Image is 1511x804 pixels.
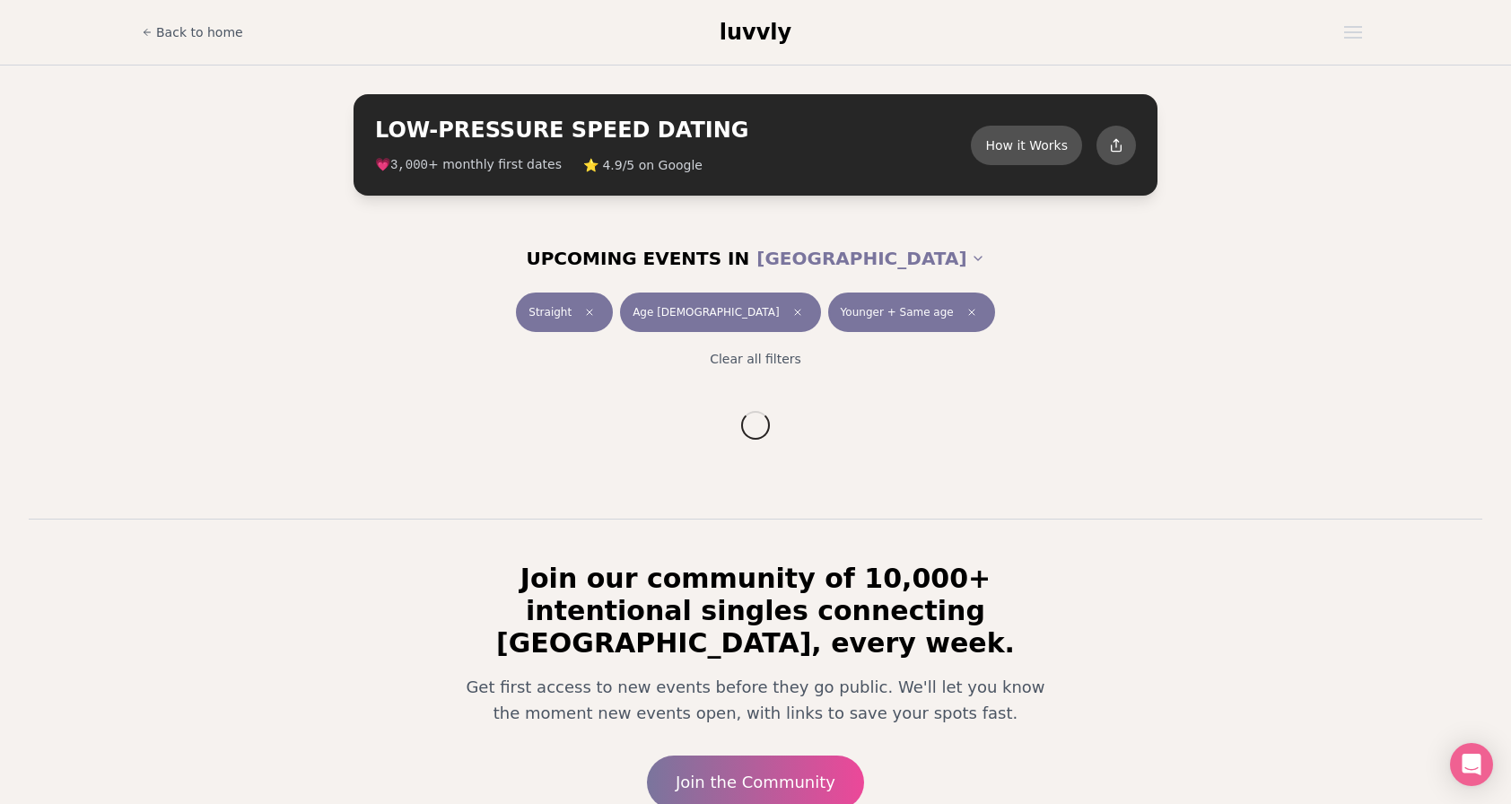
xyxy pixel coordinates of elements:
span: ⭐ 4.9/5 on Google [583,156,703,174]
div: Open Intercom Messenger [1450,743,1493,786]
a: luvvly [720,18,791,47]
span: Clear age [787,301,808,323]
button: Open menu [1337,19,1369,46]
span: Age [DEMOGRAPHIC_DATA] [633,305,779,319]
button: Clear all filters [699,339,812,379]
span: Clear preference [961,301,983,323]
p: Get first access to new events before they go public. We'll let you know the moment new events op... [454,674,1057,727]
button: Age [DEMOGRAPHIC_DATA]Clear age [620,293,820,332]
button: StraightClear event type filter [516,293,613,332]
span: 💗 + monthly first dates [375,155,562,174]
a: Back to home [142,14,243,50]
span: Clear event type filter [579,301,600,323]
span: Straight [528,305,572,319]
button: Younger + Same ageClear preference [828,293,995,332]
h2: Join our community of 10,000+ intentional singles connecting [GEOGRAPHIC_DATA], every week. [440,563,1071,660]
span: Back to home [156,23,243,41]
span: Younger + Same age [841,305,954,319]
h2: LOW-PRESSURE SPEED DATING [375,116,971,144]
span: 3,000 [390,158,428,172]
span: UPCOMING EVENTS IN [526,246,749,271]
button: How it Works [971,126,1082,165]
button: [GEOGRAPHIC_DATA] [756,239,984,278]
span: luvvly [720,20,791,45]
